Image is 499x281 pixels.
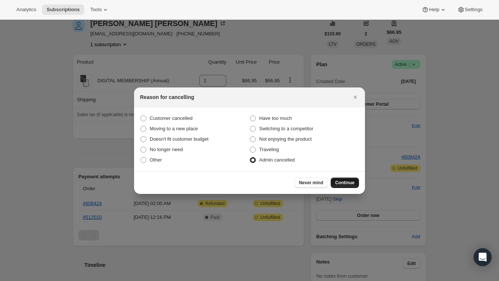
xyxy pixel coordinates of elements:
[453,4,487,15] button: Settings
[331,178,359,188] button: Continue
[150,115,193,121] span: Customer cancelled
[259,157,295,163] span: Admin cancelled
[86,4,114,15] button: Tools
[429,7,439,13] span: Help
[474,248,492,266] div: Open Intercom Messenger
[150,147,183,152] span: No longer need
[259,136,312,142] span: Not enjoying the product
[299,180,323,186] span: Never mind
[150,157,162,163] span: Other
[90,7,102,13] span: Tools
[150,136,209,142] span: Doesn't fit customer budget
[350,92,360,102] button: Close
[417,4,451,15] button: Help
[259,115,292,121] span: Have too much
[42,4,84,15] button: Subscriptions
[140,93,194,101] h2: Reason for cancelling
[12,4,41,15] button: Analytics
[335,180,355,186] span: Continue
[259,126,313,131] span: Switching to a competitor
[16,7,36,13] span: Analytics
[150,126,198,131] span: Moving to a new place
[295,178,328,188] button: Never mind
[47,7,80,13] span: Subscriptions
[465,7,483,13] span: Settings
[259,147,279,152] span: Traveling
